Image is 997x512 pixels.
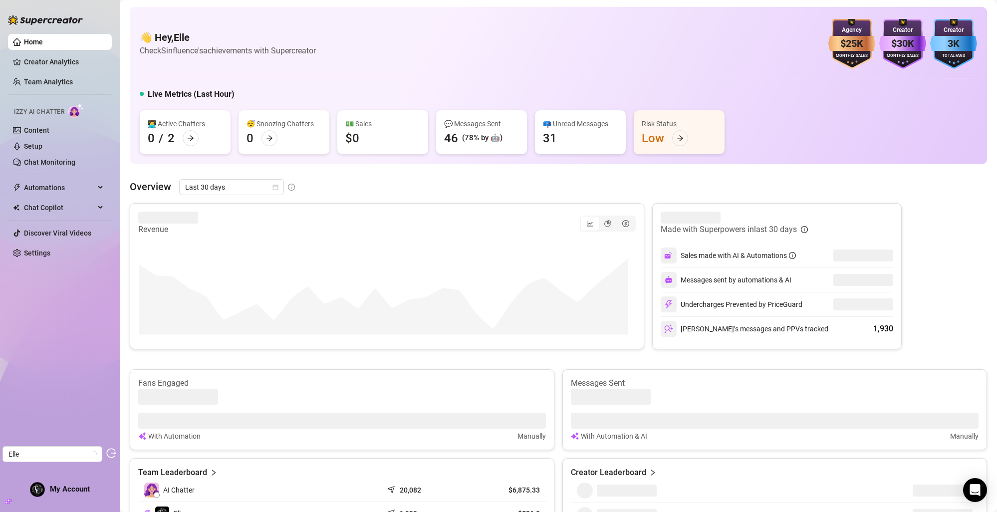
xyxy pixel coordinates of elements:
span: info-circle [789,252,796,259]
span: send [387,484,397,494]
img: Chat Copilot [13,204,19,211]
div: Risk Status [642,118,717,129]
div: 👩‍💻 Active Chatters [148,118,223,129]
h4: 👋 Hey, Elle [140,30,316,44]
article: 20,082 [400,485,421,495]
div: [PERSON_NAME]’s messages and PPVs tracked [661,321,828,337]
a: Team Analytics [24,78,73,86]
a: Setup [24,142,42,150]
span: arrow-right [677,135,684,142]
span: info-circle [288,184,295,191]
span: Automations [24,180,95,196]
img: ACg8ocJvBQwUk3vqQ4NHL5lG3ieRmx2G5Yoqrhl4RFLYGUM3XK1p8Nk=s96-c [30,483,44,497]
a: Home [24,38,43,46]
span: right [210,467,217,479]
span: info-circle [801,226,808,233]
span: pie-chart [604,220,611,227]
article: Creator Leaderboard [571,467,646,479]
div: 2 [168,130,175,146]
article: Team Leaderboard [138,467,207,479]
img: bronze-badge-qSZam9Wu.svg [828,19,875,69]
span: Last 30 days [185,180,278,195]
img: svg%3e [571,431,579,442]
span: arrow-right [266,135,273,142]
img: svg%3e [664,324,673,333]
h5: Live Metrics (Last Hour) [148,88,235,100]
img: svg%3e [664,251,673,260]
article: Made with Superpowers in last 30 days [661,224,797,236]
article: Revenue [138,224,198,236]
div: Creator [930,25,977,35]
span: Elle [8,447,96,462]
div: 31 [543,130,557,146]
div: Messages sent by automations & AI [661,272,791,288]
span: thunderbolt [13,184,21,192]
div: $0 [345,130,359,146]
img: blue-badge-DgoSNQY1.svg [930,19,977,69]
img: svg%3e [664,300,673,309]
div: 3K [930,36,977,51]
div: Creator [879,25,926,35]
div: 0 [148,130,155,146]
article: Manually [950,431,979,442]
article: $6,875.33 [471,485,540,495]
img: svg%3e [665,276,673,284]
img: logo-BBDzfeDw.svg [8,15,83,25]
a: Chat Monitoring [24,158,75,166]
span: right [649,467,656,479]
div: Undercharges Prevented by PriceGuard [661,296,802,312]
a: Settings [24,249,50,257]
div: 0 [247,130,253,146]
span: My Account [50,485,90,494]
span: AI Chatter [163,485,195,496]
span: arrow-right [187,135,194,142]
div: Total Fans [930,53,977,59]
article: With Automation & AI [581,431,647,442]
span: Chat Copilot [24,200,95,216]
div: 😴 Snoozing Chatters [247,118,321,129]
img: AI Chatter [68,103,84,118]
a: Discover Viral Videos [24,229,91,237]
div: Monthly Sales [879,53,926,59]
article: Manually [517,431,546,442]
div: 1,930 [873,323,893,335]
div: Agency [828,25,875,35]
img: purple-badge-B9DA21FR.svg [879,19,926,69]
img: svg%3e [138,431,146,442]
article: Overview [130,179,171,194]
article: Fans Engaged [138,378,546,389]
span: logout [106,448,116,458]
article: Messages Sent [571,378,979,389]
div: 💬 Messages Sent [444,118,519,129]
div: $25K [828,36,875,51]
div: (78% by 🤖) [462,132,502,144]
span: dollar-circle [622,220,629,227]
div: 46 [444,130,458,146]
span: line-chart [586,220,593,227]
article: With Automation [148,431,201,442]
a: Creator Analytics [24,54,104,70]
img: izzy-ai-chatter-avatar-DDCN_rTZ.svg [144,483,159,498]
div: segmented control [580,216,636,232]
div: 💵 Sales [345,118,420,129]
div: 📪 Unread Messages [543,118,618,129]
span: Izzy AI Chatter [14,107,64,117]
div: Open Intercom Messenger [963,478,987,502]
div: Sales made with AI & Automations [681,250,796,261]
div: $30K [879,36,926,51]
article: Check Sinfluence's achievements with Supercreator [140,44,316,57]
a: Content [24,126,49,134]
span: loading [91,451,97,457]
span: calendar [272,184,278,190]
span: build [5,498,12,505]
div: Monthly Sales [828,53,875,59]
